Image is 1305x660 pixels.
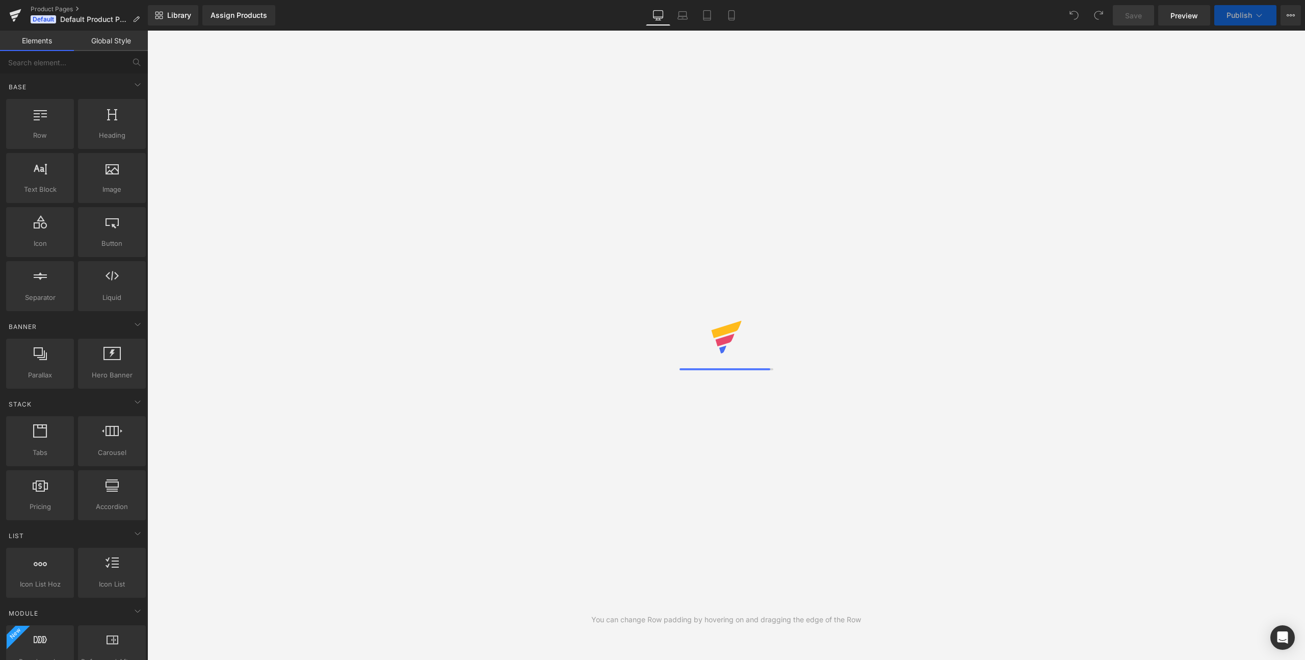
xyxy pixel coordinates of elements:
[1214,5,1276,26] button: Publish
[9,292,71,303] span: Separator
[148,5,198,26] a: New Library
[81,130,143,141] span: Heading
[81,184,143,195] span: Image
[8,322,38,332] span: Banner
[8,399,33,409] span: Stack
[591,614,861,625] div: You can change Row padding by hovering on and dragging the edge of the Row
[81,501,143,512] span: Accordion
[31,5,148,13] a: Product Pages
[1281,5,1301,26] button: More
[31,15,56,23] span: Default
[1088,5,1109,26] button: Redo
[81,579,143,590] span: Icon List
[211,11,267,19] div: Assign Products
[81,238,143,249] span: Button
[81,370,143,380] span: Hero Banner
[8,531,25,541] span: List
[74,31,148,51] a: Global Style
[9,370,71,380] span: Parallax
[9,184,71,195] span: Text Block
[60,15,128,23] span: Default Product Page - Launch Summer 2025
[9,238,71,249] span: Icon
[1226,11,1252,19] span: Publish
[8,82,28,92] span: Base
[9,501,71,512] span: Pricing
[9,579,71,590] span: Icon List Hoz
[8,608,39,618] span: Module
[81,292,143,303] span: Liquid
[9,447,71,458] span: Tabs
[695,5,719,26] a: Tablet
[167,11,191,20] span: Library
[1125,10,1142,21] span: Save
[1158,5,1210,26] a: Preview
[1170,10,1198,21] span: Preview
[1270,625,1295,650] div: Open Intercom Messenger
[81,447,143,458] span: Carousel
[9,130,71,141] span: Row
[670,5,695,26] a: Laptop
[1064,5,1084,26] button: Undo
[719,5,744,26] a: Mobile
[646,5,670,26] a: Desktop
